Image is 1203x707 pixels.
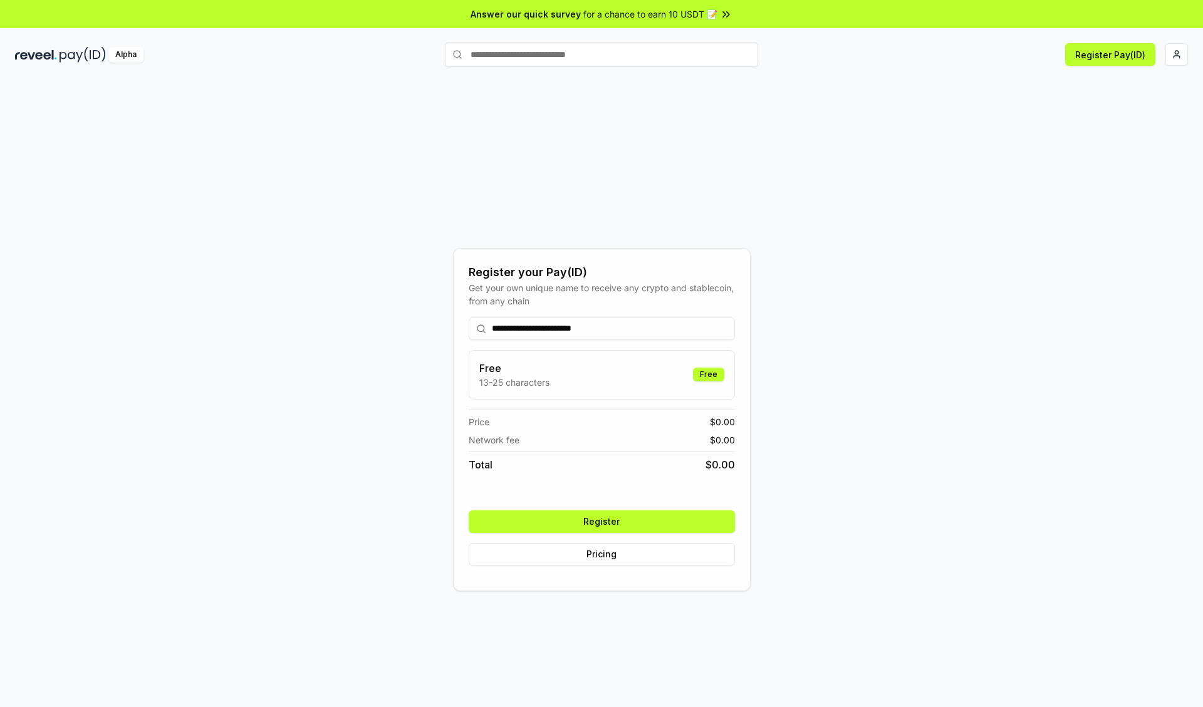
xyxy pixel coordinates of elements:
[710,415,735,428] span: $ 0.00
[15,47,57,63] img: reveel_dark
[479,376,549,389] p: 13-25 characters
[693,368,724,381] div: Free
[469,543,735,565] button: Pricing
[60,47,106,63] img: pay_id
[469,433,519,446] span: Network fee
[469,415,489,428] span: Price
[1065,43,1155,66] button: Register Pay(ID)
[469,510,735,533] button: Register
[471,8,581,21] span: Answer our quick survey
[706,457,735,472] span: $ 0.00
[108,47,143,63] div: Alpha
[469,264,735,281] div: Register your Pay(ID)
[583,8,717,21] span: for a chance to earn 10 USDT 📝
[469,457,492,472] span: Total
[710,433,735,446] span: $ 0.00
[479,361,549,376] h3: Free
[469,281,735,307] div: Get your own unique name to receive any crypto and stablecoin, from any chain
